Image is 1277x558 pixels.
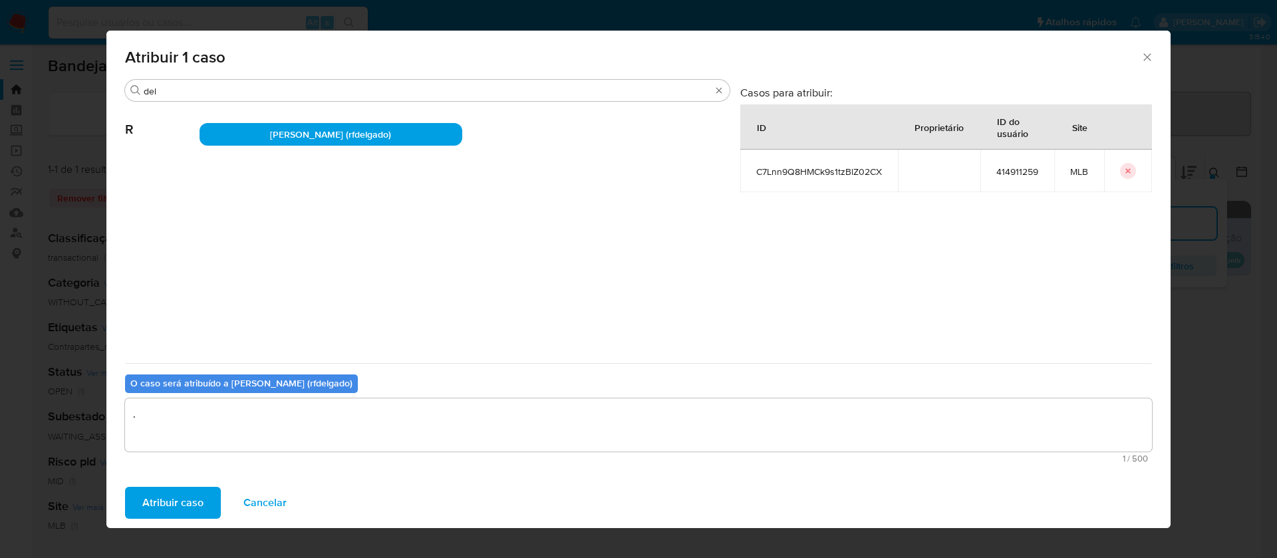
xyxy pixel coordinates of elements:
[142,488,204,517] span: Atribuir caso
[130,376,353,390] b: O caso será atribuído a [PERSON_NAME] (rfdelgado)
[226,487,304,519] button: Cancelar
[130,85,141,96] button: Procurar
[144,85,711,97] input: Analista de pesquisa
[756,166,882,178] span: C7Lnn9Q8HMCk9s1tzBlZ02CX
[1056,111,1103,143] div: Site
[714,85,724,96] button: Apagar busca
[996,166,1038,178] span: 414911259
[129,454,1148,463] span: Máximo de 500 caracteres
[981,105,1054,149] div: ID do usuário
[125,49,1141,65] span: Atribuir 1 caso
[200,123,462,146] div: [PERSON_NAME] (rfdelgado)
[270,128,391,141] span: [PERSON_NAME] (rfdelgado)
[1141,51,1153,63] button: Fechar a janela
[243,488,287,517] span: Cancelar
[106,31,1171,528] div: assign-modal
[740,86,1152,99] h3: Casos para atribuir:
[899,111,980,143] div: Proprietário
[125,398,1152,452] textarea: .
[1120,163,1136,179] button: icon-button
[125,487,221,519] button: Atribuir caso
[125,102,200,138] span: R
[741,111,782,143] div: ID
[1070,166,1088,178] span: MLB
